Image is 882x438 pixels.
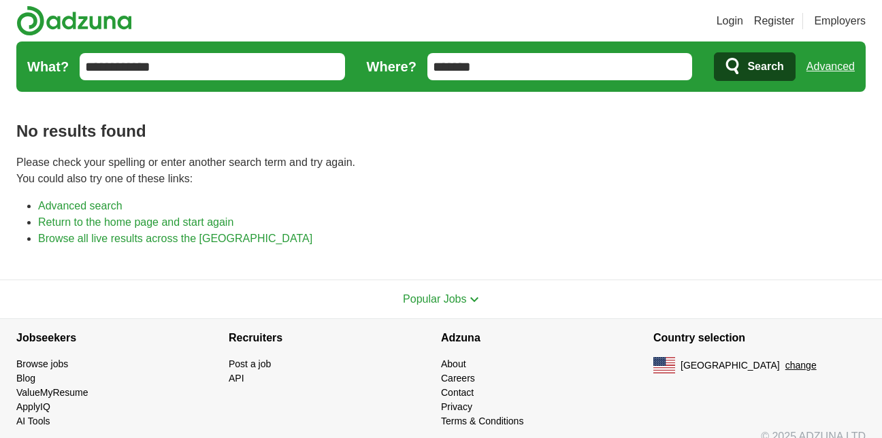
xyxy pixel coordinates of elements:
a: Employers [814,13,866,29]
h4: Country selection [653,319,866,357]
label: Where? [367,56,416,77]
img: Adzuna logo [16,5,132,36]
a: Browse jobs [16,358,68,369]
button: change [785,358,817,373]
a: Privacy [441,401,472,412]
span: Search [747,53,783,80]
a: AI Tools [16,416,50,426]
a: Contact [441,387,474,398]
p: Please check your spelling or enter another search term and try again. You could also try one of ... [16,154,866,187]
h1: No results found [16,119,866,144]
a: ApplyIQ [16,401,50,412]
span: [GEOGRAPHIC_DATA] [681,358,780,373]
img: US flag [653,357,675,373]
a: About [441,358,466,369]
a: Careers [441,373,475,384]
a: Register [754,13,795,29]
span: Popular Jobs [403,293,466,305]
img: toggle icon [470,297,479,303]
a: API [229,373,244,384]
a: Post a job [229,358,271,369]
a: Advanced [806,53,855,80]
label: What? [27,56,69,77]
a: Browse all live results across the [GEOGRAPHIC_DATA] [38,233,312,244]
a: Return to the home page and start again [38,216,233,228]
a: Advanced search [38,200,122,212]
a: ValueMyResume [16,387,88,398]
a: Terms & Conditions [441,416,523,426]
button: Search [714,52,795,81]
a: Blog [16,373,35,384]
a: Login [717,13,743,29]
